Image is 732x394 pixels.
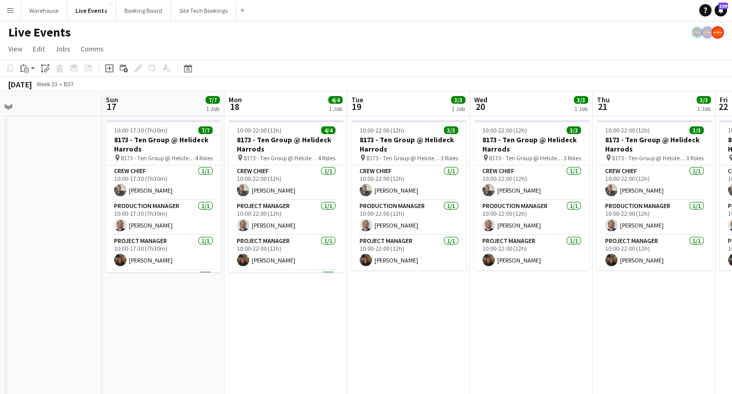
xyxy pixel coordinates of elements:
[33,44,45,53] span: Edit
[51,42,74,55] a: Jobs
[715,4,727,16] a: 109
[701,26,714,39] app-user-avatar: Production Managers
[171,1,236,21] button: Site Tech Bookings
[8,25,71,40] h1: Live Events
[8,79,32,89] div: [DATE]
[77,42,108,55] a: Comms
[718,3,728,9] span: 109
[81,44,104,53] span: Comms
[8,44,23,53] span: View
[29,42,49,55] a: Edit
[64,80,74,88] div: BST
[691,26,703,39] app-user-avatar: Production Managers
[4,42,27,55] a: View
[67,1,116,21] button: Live Events
[21,1,67,21] button: Warehouse
[34,80,60,88] span: Week 33
[711,26,724,39] app-user-avatar: Alex Gill
[55,44,70,53] span: Jobs
[116,1,171,21] button: Booking Board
